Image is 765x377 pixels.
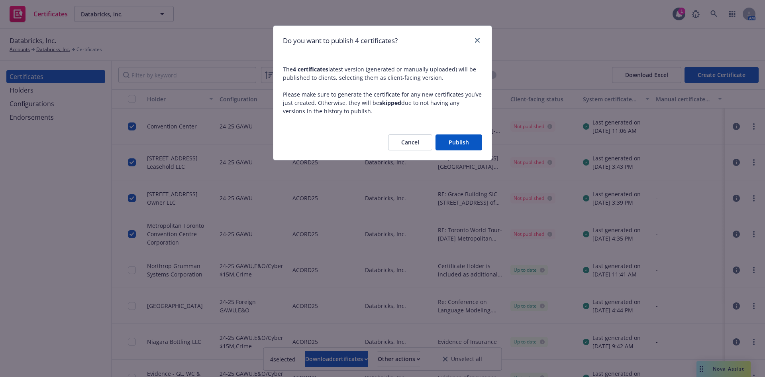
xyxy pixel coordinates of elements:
button: Publish [435,134,482,150]
b: 4 certificates [293,65,328,73]
h1: Do you want to publish 4 certificates? [283,36,398,46]
p: The latest version (generated or manually uploaded) will be published to clients, selecting them ... [283,65,482,82]
button: Cancel [388,134,432,150]
b: skipped [379,99,401,107]
a: close [473,36,482,45]
p: Please make sure to generate the certificate for any new certificates you’ve just created. Otherw... [283,90,482,115]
